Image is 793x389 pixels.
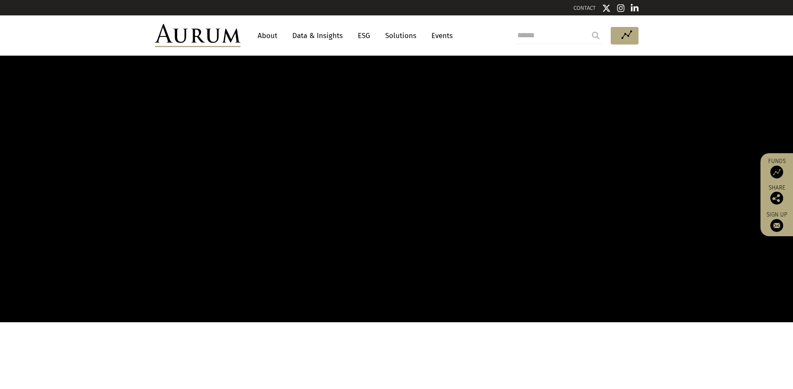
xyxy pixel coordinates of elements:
img: Twitter icon [602,4,611,12]
img: Linkedin icon [631,4,639,12]
a: ESG [353,28,374,44]
img: Access Funds [770,166,783,178]
a: Events [427,28,453,44]
a: CONTACT [573,5,596,11]
div: Share [765,185,789,205]
img: Share this post [770,192,783,205]
a: About [253,28,282,44]
a: Data & Insights [288,28,347,44]
a: Solutions [381,28,421,44]
img: Instagram icon [617,4,625,12]
a: Funds [765,157,789,178]
a: Sign up [765,211,789,232]
input: Submit [587,27,604,44]
img: Aurum [155,24,241,47]
img: Sign up to our newsletter [770,219,783,232]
